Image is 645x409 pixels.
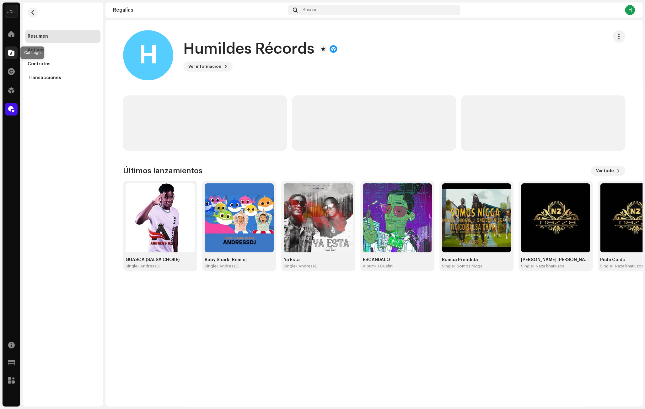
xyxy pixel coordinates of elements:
div: Single [600,264,612,269]
h1: Humildes Récords [183,39,314,59]
h3: Últimos lanzamientos [123,166,202,176]
div: Resumen [28,34,48,39]
div: • AndressDj [137,264,160,269]
div: Baby Shark [Remix] [205,257,274,262]
img: bcd0c175-da94-415e-b116-ced14fd82064 [521,183,590,252]
div: Rumba Prendida [442,257,511,262]
div: Single [521,264,533,269]
div: • Naza khatiuzca [612,264,643,269]
re-m-nav-item: Resumen [25,30,100,43]
img: 2e51320b-5bfb-41b0-9973-788d5042fe2f [284,183,353,252]
div: Single [284,264,296,269]
div: Single [126,264,137,269]
div: Single [205,264,217,269]
div: H [625,5,635,15]
img: d5149a9c-5691-4db8-820e-308ad570fe03 [205,183,274,252]
img: a2d9749d-bc01-4fe7-afcc-1d183f377077 [126,183,195,252]
div: Album [363,264,375,269]
div: Single [442,264,454,269]
div: [PERSON_NAME] [PERSON_NAME] (El mismo [PERSON_NAME]) [521,257,590,262]
div: ESCANDALO [363,257,432,262]
button: Ver información [183,62,233,72]
img: 373af0da-ac4b-4744-bb89-6204475ad3dc [442,183,511,252]
div: Contratos [28,62,51,67]
div: H [123,30,173,80]
div: • AndressDj [217,264,239,269]
div: • AndressDj [296,264,319,269]
div: • Somos Nigga [454,264,482,269]
re-m-nav-item: Activos [25,44,100,57]
div: Regalías [113,8,285,13]
re-m-nav-item: Transacciones [25,72,100,84]
img: 088cde06-47f3-4820-a4df-c2166daa79b4 [363,183,432,252]
span: Buscar [303,8,317,13]
img: 02a7c2d3-3c89-4098-b12f-2ff2945c95ee [5,5,18,18]
re-m-nav-item: Contratos [25,58,100,70]
div: • J Guelmi [375,264,393,269]
span: Ver todo [596,164,614,177]
div: GUASCA (SALSA CHOKE) [126,257,195,262]
span: Ver información [188,60,221,73]
div: Ya Esta [284,257,353,262]
div: • Naza khatiuzca [533,264,564,269]
div: Activos [28,48,45,53]
button: Ver todo [591,166,625,176]
div: Transacciones [28,75,61,80]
